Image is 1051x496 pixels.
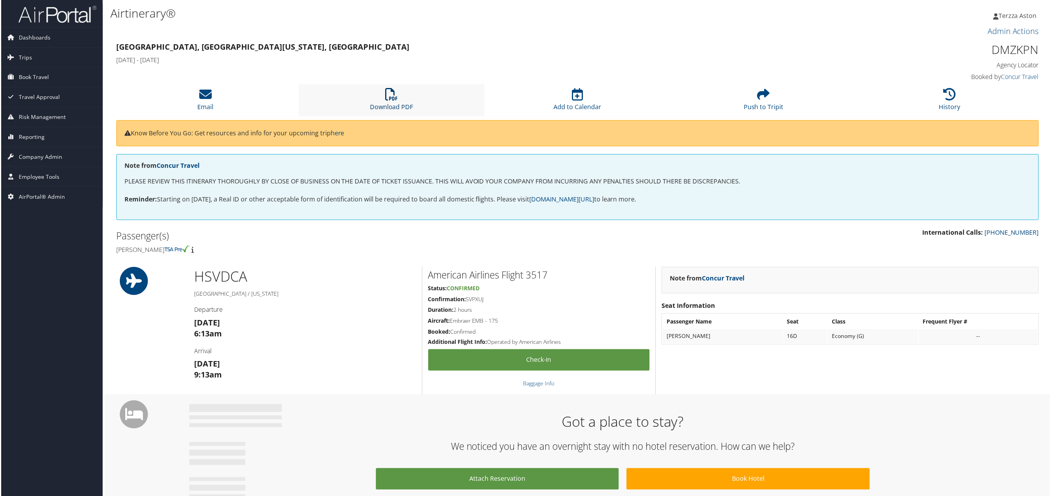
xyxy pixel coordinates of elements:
h4: Booked by [818,73,1040,81]
h5: Operated by American Airlines [428,339,650,347]
strong: Reminder: [124,195,156,204]
th: Class [829,315,919,329]
a: Baggage Info [523,381,555,388]
a: Admin Actions [989,26,1040,36]
strong: [GEOGRAPHIC_DATA], [GEOGRAPHIC_DATA] [US_STATE], [GEOGRAPHIC_DATA] [115,41,409,52]
h5: Embraer EMB - 175 [428,318,650,325]
span: Risk Management [18,108,65,127]
span: Dashboards [18,28,49,47]
strong: Status: [428,285,447,293]
strong: 9:13am [193,370,221,381]
a: Check-in [428,350,650,372]
a: History [940,93,962,111]
img: tsa-precheck.png [164,246,189,253]
span: Employee Tools [18,167,58,187]
span: AirPortal® Admin [18,187,64,207]
th: Frequent Flyer # [920,315,1039,329]
span: Confirmed [447,285,480,293]
h1: Airtinerary® [110,5,734,22]
strong: Confirmation: [428,296,466,304]
strong: Note from [671,275,746,283]
h2: Passenger(s) [115,230,572,243]
span: Trips [18,48,31,67]
h4: Agency Locator [818,61,1040,70]
a: Concur Travel [1002,73,1040,81]
a: [PHONE_NUMBER] [986,229,1040,237]
p: Starting on [DATE], a Real ID or other acceptable form of identification will be required to boar... [124,195,1032,205]
strong: International Calls: [924,229,984,237]
div: -- [924,334,1035,341]
p: PLEASE REVIEW THIS ITINERARY THOROUGHLY BY CLOSE OF BUSINESS ON THE DATE OF TICKET ISSUANCE. THIS... [124,177,1032,187]
h5: Confirmed [428,329,650,336]
span: Terzza Aston [1000,11,1038,20]
h5: 2 hours [428,307,650,314]
strong: Additional Flight Info: [428,339,487,347]
strong: 6:13am [193,329,221,340]
strong: Note from [124,162,199,170]
strong: Seat Information [662,302,716,311]
h5: SVPXUJ [428,296,650,304]
a: here [330,129,344,138]
h4: Arrival [193,348,416,356]
strong: Duration: [428,307,454,314]
h1: DMZKPN [818,41,1040,58]
span: Travel Approval [18,88,59,107]
h4: Departure [193,306,416,314]
h5: [GEOGRAPHIC_DATA] / [US_STATE] [193,291,416,298]
h1: HSV DCA [193,268,416,287]
span: Reporting [18,128,43,147]
th: Seat [784,315,828,329]
a: Concur Travel [703,275,746,283]
span: Book Travel [18,68,48,87]
strong: Aircraft: [428,318,450,325]
a: Terzza Aston [995,4,1046,27]
img: airportal-logo.png [17,5,96,23]
h2: American Airlines Flight 3517 [428,269,650,282]
span: Company Admin [18,147,61,167]
a: Concur Travel [156,162,199,170]
a: Book Hotel [627,469,871,491]
a: Push to Tripit [745,93,784,111]
strong: [DATE] [193,318,219,329]
td: [PERSON_NAME] [663,330,783,344]
td: 16D [784,330,828,344]
p: Know Before You Go: Get resources and info for your upcoming trip [124,129,1032,139]
h4: [PERSON_NAME] [115,246,572,255]
td: Economy (G) [829,330,919,344]
a: Email [197,93,213,111]
strong: Booked: [428,329,451,336]
strong: [DATE] [193,359,219,370]
a: Add to Calendar [554,93,602,111]
a: Attach Reservation [376,469,620,491]
a: Download PDF [370,93,413,111]
a: [DOMAIN_NAME][URL] [530,195,595,204]
th: Passenger Name [663,315,783,329]
h4: [DATE] - [DATE] [115,56,806,64]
